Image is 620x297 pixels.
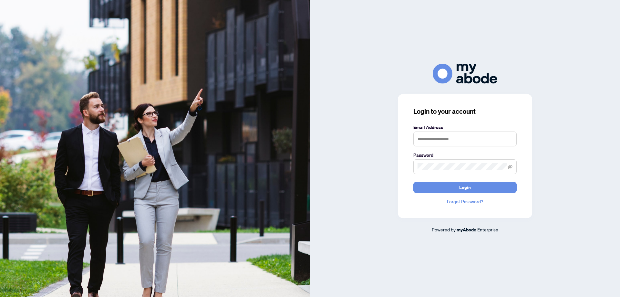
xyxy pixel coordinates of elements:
[413,182,517,193] button: Login
[433,64,497,83] img: ma-logo
[457,226,476,233] a: myAbode
[508,164,512,169] span: eye-invisible
[413,152,517,159] label: Password
[413,124,517,131] label: Email Address
[413,107,517,116] h3: Login to your account
[432,227,456,232] span: Powered by
[477,227,498,232] span: Enterprise
[413,198,517,205] a: Forgot Password?
[459,182,471,193] span: Login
